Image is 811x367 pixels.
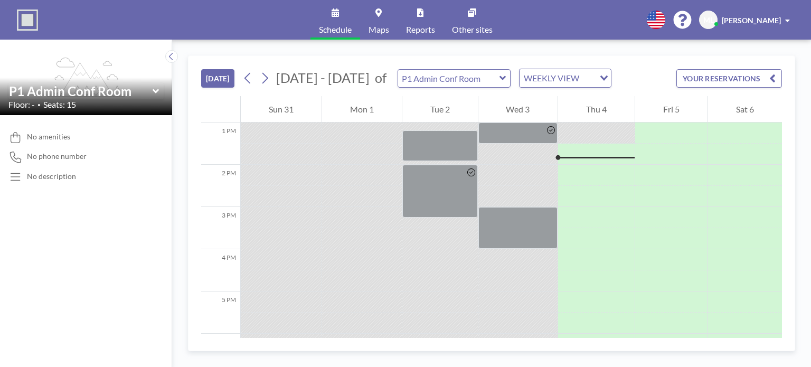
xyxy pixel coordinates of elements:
div: Fri 5 [635,96,708,123]
div: Mon 1 [322,96,402,123]
span: Other sites [452,25,493,34]
span: Seats: 15 [43,99,76,110]
div: 1 PM [201,123,240,165]
img: organization-logo [17,10,38,31]
div: 2 PM [201,165,240,207]
span: ML [703,15,714,25]
span: WEEKLY VIEW [522,71,581,85]
div: Tue 2 [402,96,478,123]
span: • [37,101,41,108]
span: Maps [369,25,389,34]
span: Floor: - [8,99,35,110]
div: 3 PM [201,207,240,249]
span: No amenities [27,132,70,142]
span: Reports [406,25,435,34]
div: No description [27,172,76,181]
span: Schedule [319,25,352,34]
span: of [375,70,386,86]
div: 5 PM [201,291,240,334]
div: Wed 3 [478,96,558,123]
span: No phone number [27,152,87,161]
span: [DATE] - [DATE] [276,70,370,86]
div: Search for option [520,69,611,87]
div: Sat 6 [708,96,782,123]
input: P1 Admin Conf Room [9,83,153,99]
button: YOUR RESERVATIONS [676,69,782,88]
span: [PERSON_NAME] [722,16,781,25]
input: P1 Admin Conf Room [398,70,499,87]
button: [DATE] [201,69,234,88]
input: Search for option [582,71,593,85]
div: Thu 4 [558,96,635,123]
div: Sun 31 [241,96,322,123]
div: 4 PM [201,249,240,291]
